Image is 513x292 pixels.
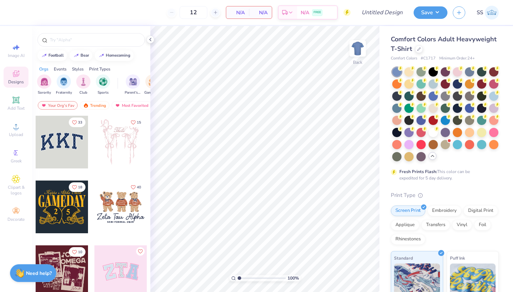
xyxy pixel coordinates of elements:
[391,220,419,230] div: Applique
[99,53,104,58] img: trend_line.gif
[399,169,437,174] strong: Fresh Prints Flash:
[353,59,362,66] div: Back
[98,90,109,95] span: Sports
[73,53,79,58] img: trend_line.gif
[49,36,140,43] input: Try "Alpha"
[96,74,110,95] button: filter button
[38,90,51,95] span: Sorority
[253,9,268,16] span: N/A
[125,90,141,95] span: Parent's Weekend
[485,6,499,20] img: Savannah Snape
[41,103,47,108] img: most_fav.gif
[99,78,107,86] img: Sports Image
[144,90,161,95] span: Game Day
[56,90,72,95] span: Fraternity
[69,118,85,127] button: Like
[144,74,161,95] div: filter for Game Day
[48,53,64,57] div: football
[80,101,109,110] div: Trending
[8,53,25,58] span: Image AI
[41,53,47,58] img: trend_line.gif
[137,121,141,124] span: 15
[421,220,450,230] div: Transfers
[391,35,497,53] span: Comfort Colors Adult Heavyweight T-Shirt
[89,66,110,72] div: Print Types
[463,205,498,216] div: Digital Print
[125,74,141,95] button: filter button
[391,56,417,62] span: Comfort Colors
[180,6,207,19] input: – –
[38,101,78,110] div: Your Org's Fav
[477,9,483,17] span: SS
[394,254,413,262] span: Standard
[8,79,24,85] span: Designs
[95,50,134,61] button: homecoming
[128,182,144,192] button: Like
[69,50,92,61] button: bear
[450,254,465,262] span: Puff Ink
[4,184,28,196] span: Clipart & logos
[230,9,245,16] span: N/A
[69,182,85,192] button: Like
[37,74,51,95] div: filter for Sorority
[414,6,447,19] button: Save
[128,118,144,127] button: Like
[351,41,365,56] img: Back
[37,74,51,95] button: filter button
[125,74,141,95] div: filter for Parent's Weekend
[56,74,72,95] button: filter button
[96,74,110,95] div: filter for Sports
[9,132,23,137] span: Upload
[301,9,309,16] span: N/A
[78,186,82,189] span: 18
[439,56,475,62] span: Minimum Order: 24 +
[7,105,25,111] span: Add Text
[477,6,499,20] a: SS
[26,270,52,277] strong: Need help?
[452,220,472,230] div: Vinyl
[83,103,89,108] img: trending.gif
[391,234,425,245] div: Rhinestones
[54,66,67,72] div: Events
[427,205,461,216] div: Embroidery
[72,66,84,72] div: Styles
[11,158,22,164] span: Greek
[60,78,68,86] img: Fraternity Image
[76,74,90,95] div: filter for Club
[144,74,161,95] button: filter button
[313,10,321,15] span: FREE
[399,168,487,181] div: This color can be expedited for 5 day delivery.
[79,78,87,86] img: Club Image
[421,56,436,62] span: # C1717
[391,205,425,216] div: Screen Print
[40,78,48,86] img: Sorority Image
[149,78,157,86] img: Game Day Image
[69,247,85,257] button: Like
[112,101,152,110] div: Most Favorited
[56,74,72,95] div: filter for Fraternity
[137,186,141,189] span: 40
[287,275,299,281] span: 100 %
[129,78,137,86] img: Parent's Weekend Image
[391,191,499,199] div: Print Type
[474,220,491,230] div: Foil
[115,103,120,108] img: most_fav.gif
[39,66,48,72] div: Orgs
[78,121,82,124] span: 33
[79,90,87,95] span: Club
[106,53,130,57] div: homecoming
[356,5,408,20] input: Untitled Design
[76,74,90,95] button: filter button
[7,217,25,222] span: Decorate
[81,53,89,57] div: bear
[78,250,82,254] span: 10
[136,247,145,256] button: Like
[37,50,67,61] button: football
